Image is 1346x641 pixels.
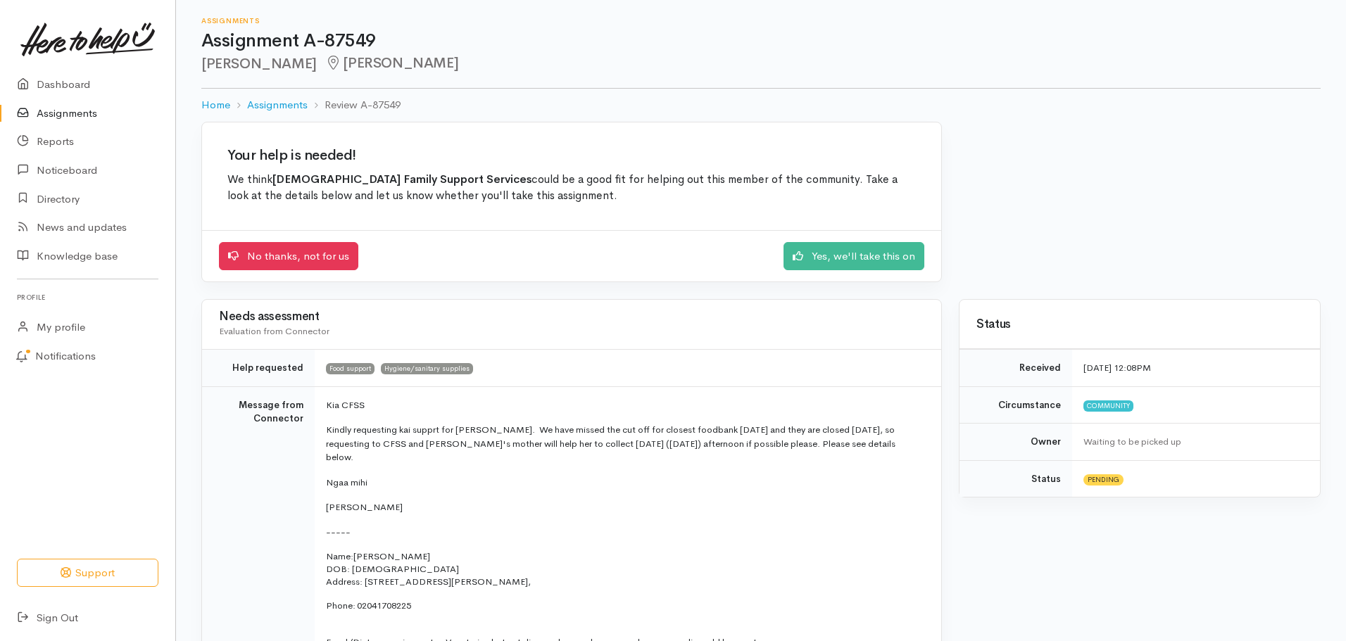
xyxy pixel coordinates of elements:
nav: breadcrumb [201,89,1321,122]
span: Pending [1083,474,1124,485]
span: Phone: [326,599,356,611]
td: Circumstance [960,386,1072,424]
td: Received [960,350,1072,387]
span: Name: [326,550,353,562]
h1: Assignment A-87549 [201,31,1321,51]
b: [DEMOGRAPHIC_DATA] Family Support Services [272,172,532,186]
p: DOB: [DEMOGRAPHIC_DATA] [326,563,924,575]
a: Home [201,97,230,113]
span: Community [1083,400,1133,412]
h3: Needs assessment [219,310,924,324]
p: Address: [STREET_ADDRESS][PERSON_NAME], [326,575,924,589]
p: Kia CFSS [326,398,924,412]
h3: Status [976,318,1303,331]
span: [PERSON_NAME] [353,550,430,562]
a: Assignments [247,97,308,113]
span: Food support [326,363,375,374]
li: Review A-87549 [308,97,401,113]
p: We think could be a good fit for helping out this member of the community. Take a look at the det... [227,172,916,205]
h2: Your help is needed! [227,148,916,163]
td: Help requested [202,350,315,387]
button: Support [17,559,158,588]
div: Waiting to be picked up [1083,435,1303,449]
td: Status [960,460,1072,497]
p: [PERSON_NAME] [326,500,924,514]
h6: Profile [17,288,158,307]
a: Yes, we'll take this on [784,242,924,271]
span: 02041708225 [357,599,411,611]
p: Ngaa mihi [326,476,924,490]
p: ----- [326,526,924,540]
a: No thanks, not for us [219,242,358,271]
td: Owner [960,424,1072,461]
h2: [PERSON_NAME] [201,56,1321,72]
h6: Assignments [201,17,1321,25]
span: Evaluation from Connector [219,325,329,337]
span: [PERSON_NAME] [325,54,458,72]
time: [DATE] 12:08PM [1083,362,1151,374]
span: Hygiene/sanitary supplies [381,363,473,374]
p: Kindly requesting kai supprt for [PERSON_NAME]. We have missed the cut off for closest foodbank [... [326,423,924,464]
